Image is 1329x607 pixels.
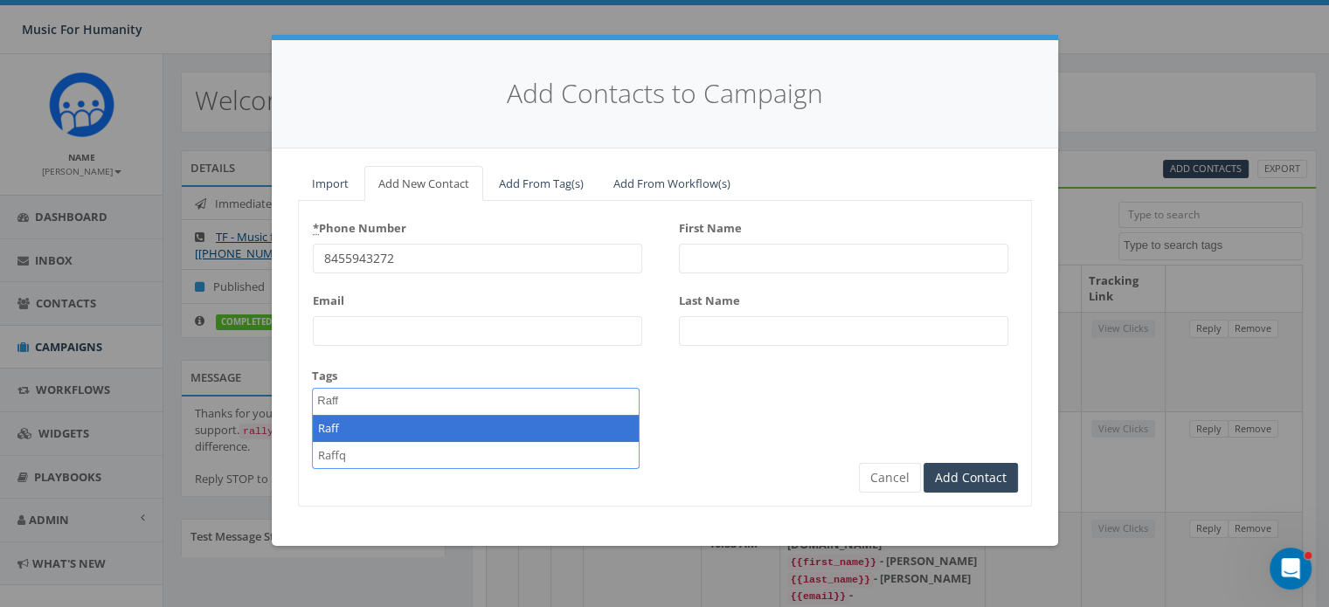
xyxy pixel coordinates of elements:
a: Add From Workflow(s) [599,166,744,202]
label: Tags [312,368,337,384]
li: Raff [313,415,639,442]
a: Import [298,166,363,202]
a: Add From Tag(s) [485,166,598,202]
li: Raffq [313,442,639,469]
input: Add Contact [924,463,1018,493]
label: First Name [679,214,742,237]
label: Phone Number [313,214,406,237]
a: Add New Contact [364,166,483,202]
label: Last Name [679,286,740,309]
label: Email [313,286,344,309]
textarea: Search [317,393,360,409]
abbr: required [313,220,319,236]
h4: Add Contacts to Campaign [298,75,1032,113]
input: Enter a valid email address (e.g., example@domain.com) [313,316,642,346]
input: +1 214-248-4342 [313,244,642,273]
iframe: Intercom live chat [1270,548,1312,590]
button: Cancel [859,463,921,493]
